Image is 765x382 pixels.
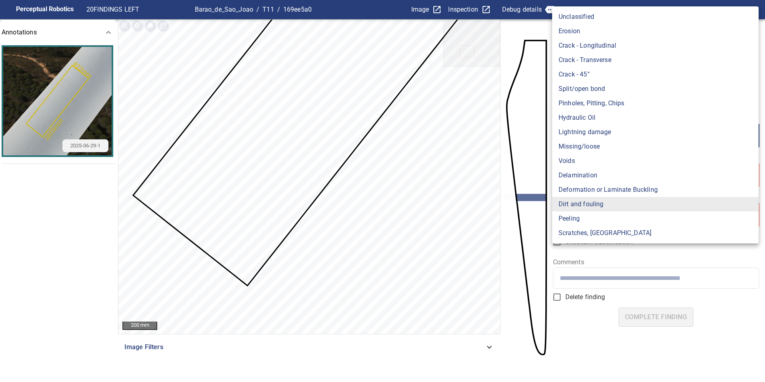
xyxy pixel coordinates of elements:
li: Peeling [552,211,759,226]
li: Hydraulic Oil [552,111,759,125]
li: Erosion [552,24,759,38]
li: Split/open bond [552,82,759,96]
li: Crack - Transverse [552,53,759,67]
li: Deformation or Laminate Buckling [552,183,759,197]
li: Pinholes, Pitting, Chips [552,96,759,111]
li: Unclassified [552,10,759,24]
li: Scratches, [GEOGRAPHIC_DATA] [552,226,759,240]
li: Dirt and fouling [552,197,759,211]
li: Crack - 45° [552,67,759,82]
li: Missing/loose [552,139,759,154]
li: Voids [552,154,759,168]
li: Crack - Longitudinal [552,38,759,53]
li: Delamination [552,168,759,183]
li: Lightning damage [552,125,759,139]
